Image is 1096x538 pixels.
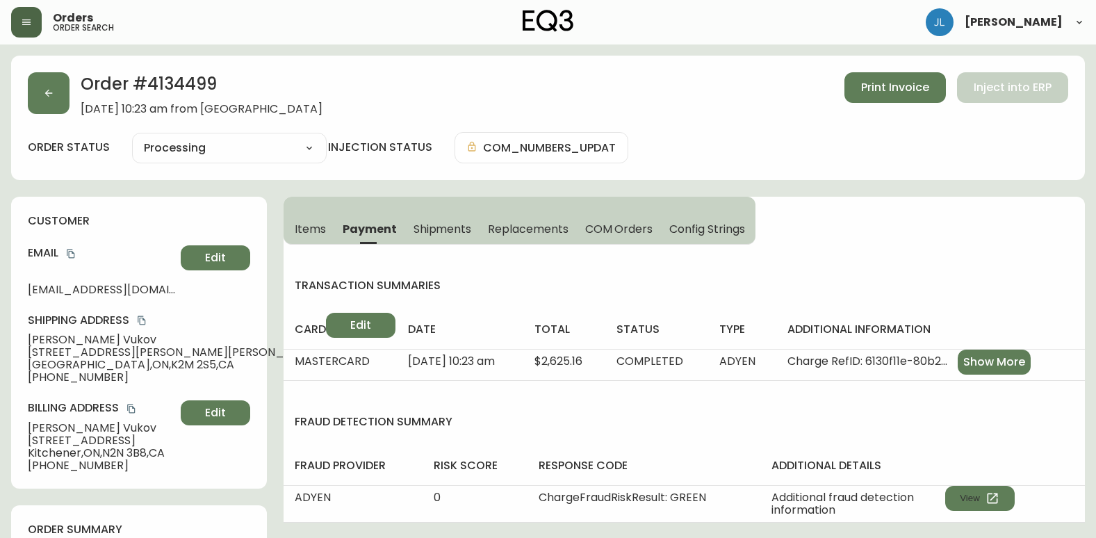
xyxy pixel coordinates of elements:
span: ChargeFraudRiskResult: GREEN [539,489,706,505]
span: Edit [350,318,371,333]
h4: Billing Address [28,400,175,416]
span: $2,625.16 [534,353,582,369]
span: [PERSON_NAME] Vukov [28,334,320,346]
span: MASTERCARD [295,353,370,369]
span: Additional fraud detection information [771,491,945,516]
h5: order search [53,24,114,32]
span: [GEOGRAPHIC_DATA] , ON , K2M 2S5 , CA [28,359,320,371]
span: [DATE] 10:23 am [408,353,495,369]
span: [PHONE_NUMBER] [28,371,320,384]
span: Config Strings [669,222,744,236]
span: Print Invoice [861,80,929,95]
h4: Shipping Address [28,313,320,328]
h4: injection status [328,140,432,155]
span: [STREET_ADDRESS][PERSON_NAME][PERSON_NAME] [28,346,320,359]
h4: transaction summaries [284,278,1085,293]
span: [EMAIL_ADDRESS][DOMAIN_NAME] [28,284,175,296]
h4: fraud provider [295,458,411,473]
span: [DATE] 10:23 am from [GEOGRAPHIC_DATA] [81,103,322,115]
button: Edit [181,400,250,425]
span: Kitchener , ON , N2N 3B8 , CA [28,447,175,459]
span: Items [295,222,326,236]
span: Payment [343,222,397,236]
span: COMPLETED [616,353,683,369]
button: Show More [958,350,1031,375]
h4: type [719,322,765,337]
span: 0 [434,489,441,505]
button: copy [135,313,149,327]
span: Edit [205,250,226,266]
h2: Order # 4134499 [81,72,322,103]
h4: response code [539,458,749,473]
h4: fraud detection summary [284,414,1085,430]
h4: Email [28,245,175,261]
label: order status [28,140,110,155]
span: Charge RefID: 6130f11e-80b2-431b-9c5b-ec74b52107ff [787,355,952,368]
span: [PERSON_NAME] [965,17,1063,28]
span: Orders [53,13,93,24]
h4: additional information [787,322,1074,337]
h4: customer [28,213,250,229]
h4: status [616,322,698,337]
span: ADYEN [719,353,755,369]
h4: risk score [434,458,517,473]
img: logo [523,10,574,32]
span: Edit [205,405,226,421]
h4: date [408,322,512,337]
span: [PERSON_NAME] Vukov [28,422,175,434]
span: Replacements [488,222,568,236]
h4: card [295,322,386,337]
button: Edit [326,313,395,338]
span: COM Orders [585,222,653,236]
h4: order summary [28,522,250,537]
button: Print Invoice [844,72,946,103]
span: Shipments [414,222,472,236]
span: [PHONE_NUMBER] [28,459,175,472]
span: [STREET_ADDRESS] [28,434,175,447]
span: ADYEN [295,489,331,505]
h4: additional details [771,458,1074,473]
span: Show More [963,354,1025,370]
img: 1c9c23e2a847dab86f8017579b61559c [926,8,954,36]
button: View [945,486,1015,511]
button: copy [124,402,138,416]
h4: total [534,322,594,337]
button: Edit [181,245,250,270]
button: copy [64,247,78,261]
